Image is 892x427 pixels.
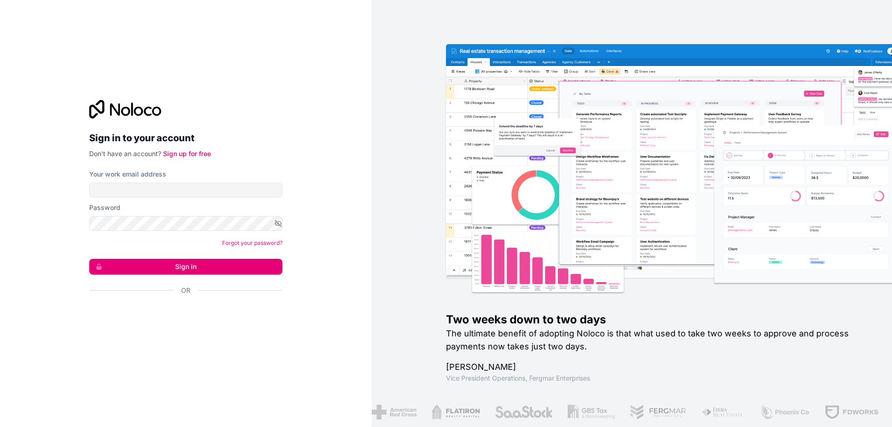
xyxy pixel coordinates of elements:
img: /assets/american-red-cross-BAupjrZR.png [371,405,416,420]
a: Sign up for free [163,150,211,158]
h2: Sign in to your account [89,130,282,146]
label: Password [89,203,120,212]
button: Sign in [89,259,282,275]
img: /assets/fergmar-CudnrXN5.png [630,405,686,420]
span: Or [181,286,190,295]
span: Don't have an account? [89,150,161,158]
iframe: زر تسجيل الدخول باستخدام حساب Google [85,305,280,326]
input: Password [89,216,282,231]
h1: Vice President Operations , Fergmar Enterprises [446,374,862,383]
input: Email address [89,183,282,197]
h1: [PERSON_NAME] [446,361,862,374]
img: /assets/phoenix-BREaitsQ.png [759,405,809,420]
img: /assets/fiera-fwj2N5v4.png [701,405,745,420]
img: /assets/saastock-C6Zbiodz.png [494,405,553,420]
h1: Two weeks down to two days [446,312,862,327]
img: /assets/gbstax-C-GtDUiK.png [567,405,615,420]
a: Forgot your password? [222,239,282,246]
img: /assets/flatiron-C8eUkumj.png [431,405,479,420]
img: /assets/fdworks-Bi04fVtw.png [824,405,879,420]
label: Your work email address [89,170,166,179]
h2: The ultimate benefit of adopting Noloco is that what used to take two weeks to approve and proces... [446,327,862,353]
